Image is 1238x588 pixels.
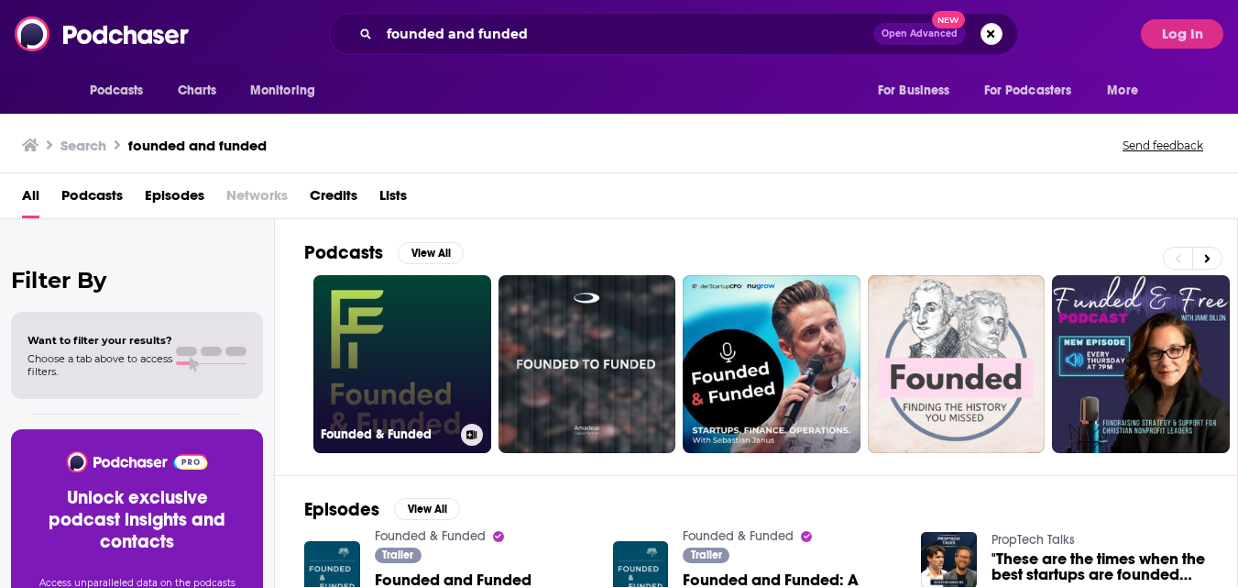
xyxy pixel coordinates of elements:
a: PodcastsView All [304,241,464,264]
a: Lists [379,181,407,218]
h2: Episodes [304,498,379,521]
a: EpisodesView All [304,498,460,521]
button: open menu [865,73,973,108]
span: Choose a tab above to access filters. [27,352,172,378]
button: open menu [77,73,168,108]
img: Podchaser - Follow, Share and Rate Podcasts [65,451,209,472]
h2: Podcasts [304,241,383,264]
span: New [932,11,965,28]
a: Founded & Funded [313,275,491,453]
button: View All [398,242,464,264]
h3: Founded & Funded [321,427,454,442]
h3: Search [60,137,106,154]
h3: founded and funded [128,137,267,154]
span: Networks [226,181,288,218]
a: All [22,181,39,218]
span: Trailer [382,549,413,560]
button: open menu [972,73,1099,108]
a: "These are the times when the best startups are founded and funded" - Luke Graham - Investor Seri... [991,551,1208,582]
h3: Unlock exclusive podcast insights and contacts [33,487,241,553]
h2: Filter By [11,267,263,294]
a: Episodes [145,181,204,218]
button: Send feedback [1117,138,1209,153]
span: Open Advanced [882,29,958,39]
span: Monitoring [250,78,315,104]
a: Founded & Funded [683,528,794,544]
span: For Podcasters [984,78,1072,104]
img: Podchaser - Follow, Share and Rate Podcasts [15,17,191,51]
input: Search podcasts, credits, & more... [379,19,873,49]
div: Search podcasts, credits, & more... [329,13,1018,55]
span: More [1107,78,1138,104]
span: For Business [878,78,950,104]
a: Charts [166,73,228,108]
a: PropTech Talks [991,532,1075,548]
span: Podcasts [90,78,144,104]
a: Credits [310,181,357,218]
span: "These are the times when the best startups are founded and funded" - [PERSON_NAME] - Investor Se... [991,551,1208,582]
button: open menu [237,73,339,108]
button: Log In [1141,19,1223,49]
button: Open AdvancedNew [873,23,966,45]
span: Charts [178,78,217,104]
span: Want to filter your results? [27,334,172,347]
button: open menu [1094,73,1161,108]
a: Podcasts [61,181,123,218]
span: Trailer [691,549,722,560]
a: Founded & Funded [375,528,486,544]
button: View All [394,498,460,520]
img: "These are the times when the best startups are founded and funded" - Luke Graham - Investor Seri... [921,532,977,588]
